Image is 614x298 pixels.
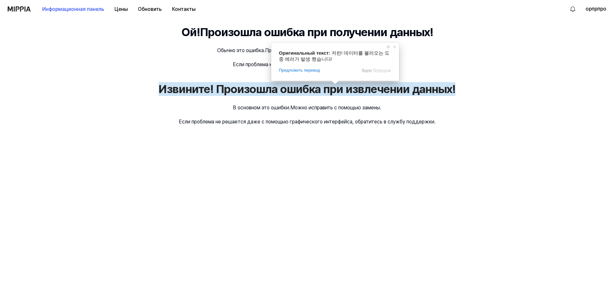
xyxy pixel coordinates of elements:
ya-tr-span: Ой! [181,25,200,39]
ya-tr-span: Контакты [172,5,195,13]
ya-tr-span: Информационная панель [42,5,104,13]
button: Цены [109,3,133,16]
button: орпрпро [586,5,606,13]
ya-tr-span: Проблема может быть решена обновлением страницы. [265,47,397,53]
a: Обновить [133,0,167,18]
span: Оригинальный текст: [279,50,330,56]
ya-tr-span: Извините! Произошла ошибка при извлечении данных! [159,82,455,96]
button: Обновить [133,3,167,16]
span: 저런! 데이터를 불러오는 도중 에러가 발생 했습니다! [279,50,390,62]
ya-tr-span: Можно исправить с помощью замены. [290,105,381,111]
ya-tr-span: Цены [114,5,128,13]
ya-tr-span: Обычно это ошибка. [217,47,265,53]
ya-tr-span: Если проблема не исчезнет, обратитесь в службу поддержки. [233,61,381,67]
span: Предложить перевод [279,67,320,73]
button: Контакты [167,3,201,16]
ya-tr-span: Обновить [138,5,162,13]
button: Информационная панель [37,3,109,16]
img: Алрим [569,5,577,13]
img: логотип [8,6,31,12]
ya-tr-span: В основном это ошибки. [233,105,290,111]
ya-tr-span: Если проблема не решается даже с помощью графического интерфейса, обратитесь в службу поддержки. [179,119,436,125]
ya-tr-span: Произошла ошибка при получении данных! [200,25,433,39]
